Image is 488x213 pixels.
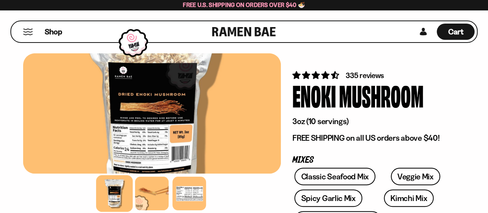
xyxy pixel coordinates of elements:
span: 335 reviews [346,71,384,80]
a: Spicy Garlic Mix [294,189,362,207]
p: FREE SHIPPING on all US orders above $40! [292,133,453,143]
span: Free U.S. Shipping on Orders over $40 🍜 [183,1,305,9]
p: Mixes [292,157,453,164]
a: Classic Seafood Mix [294,168,375,185]
a: Cart [437,21,474,42]
div: Mushroom [339,81,424,110]
a: Veggie Mix [391,168,440,185]
span: 4.53 stars [292,70,341,80]
p: 3oz (10 servings) [292,116,453,126]
span: Cart [448,27,463,36]
div: Enoki [292,81,336,110]
a: Kimchi Mix [384,189,434,207]
span: Shop [45,27,62,37]
a: Shop [45,24,62,40]
button: Mobile Menu Trigger [23,29,33,35]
